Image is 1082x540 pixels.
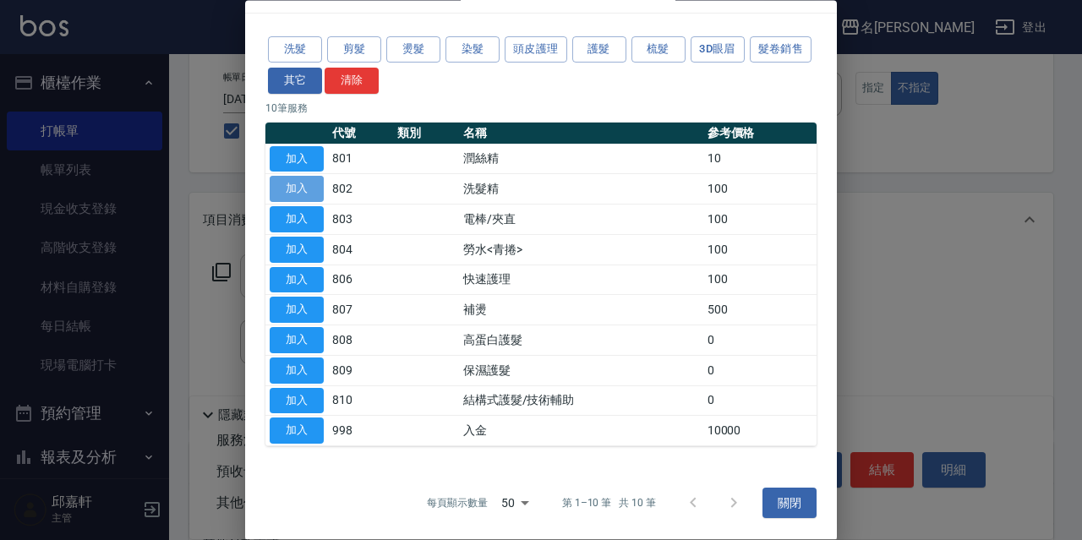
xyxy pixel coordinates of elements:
button: 加入 [270,267,324,293]
button: 頭皮護理 [505,37,567,63]
td: 806 [328,265,393,296]
button: 加入 [270,237,324,263]
div: 50 [495,481,535,526]
td: 快速護理 [459,265,703,296]
td: 0 [703,386,817,417]
td: 802 [328,174,393,205]
td: 補燙 [459,295,703,325]
td: 電棒/夾直 [459,205,703,235]
td: 洗髮精 [459,174,703,205]
button: 染髮 [445,37,500,63]
td: 809 [328,356,393,386]
button: 加入 [270,418,324,445]
button: 清除 [325,68,379,94]
td: 0 [703,356,817,386]
td: 998 [328,416,393,446]
td: 結構式護髮/技術輔助 [459,386,703,417]
td: 807 [328,295,393,325]
td: 100 [703,174,817,205]
p: 每頁顯示數量 [427,496,488,511]
td: 10000 [703,416,817,446]
button: 加入 [270,328,324,354]
th: 參考價格 [703,123,817,145]
td: 801 [328,145,393,175]
td: 100 [703,235,817,265]
td: 保濕護髮 [459,356,703,386]
button: 髮卷銷售 [750,37,812,63]
button: 加入 [270,388,324,414]
td: 潤絲精 [459,145,703,175]
td: 入金 [459,416,703,446]
button: 加入 [270,177,324,203]
td: 808 [328,325,393,356]
button: 燙髮 [386,37,440,63]
td: 804 [328,235,393,265]
th: 代號 [328,123,393,145]
p: 10 筆服務 [265,101,817,116]
td: 810 [328,386,393,417]
button: 其它 [268,68,322,94]
button: 加入 [270,207,324,233]
td: 100 [703,265,817,296]
button: 關閉 [762,488,817,519]
td: 803 [328,205,393,235]
button: 加入 [270,297,324,324]
td: 500 [703,295,817,325]
button: 洗髮 [268,37,322,63]
th: 名稱 [459,123,703,145]
td: 10 [703,145,817,175]
p: 第 1–10 筆 共 10 筆 [562,496,656,511]
td: 高蛋白護髮 [459,325,703,356]
button: 加入 [270,357,324,384]
th: 類別 [393,123,458,145]
button: 梳髮 [631,37,686,63]
td: 0 [703,325,817,356]
td: 勞水<青捲> [459,235,703,265]
button: 加入 [270,146,324,172]
button: 護髮 [572,37,626,63]
button: 3D眼眉 [691,37,745,63]
button: 剪髮 [327,37,381,63]
td: 100 [703,205,817,235]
